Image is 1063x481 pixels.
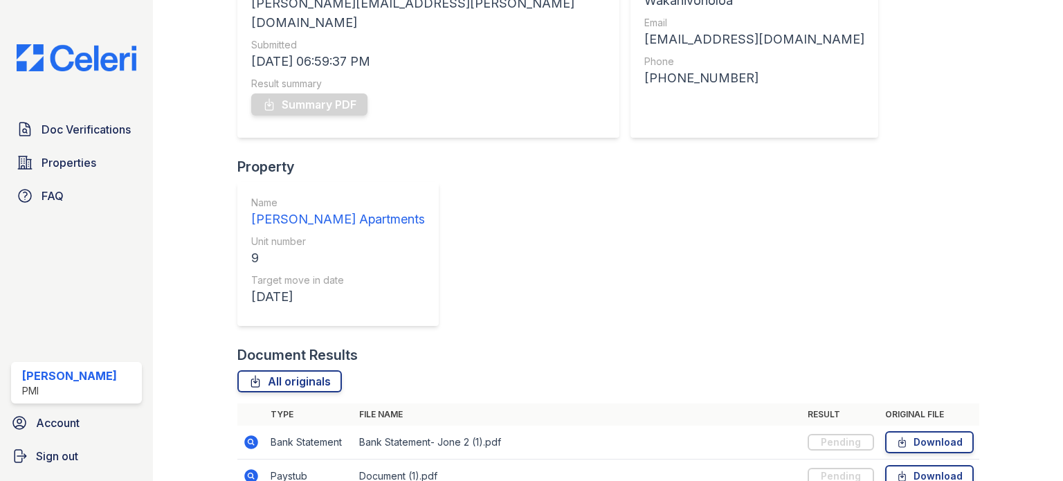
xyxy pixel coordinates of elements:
div: [PERSON_NAME] [22,367,117,384]
div: Phone [644,55,864,69]
div: 9 [251,248,425,268]
th: Original file [880,403,979,426]
th: Result [802,403,880,426]
th: File name [354,403,802,426]
a: Doc Verifications [11,116,142,143]
div: [DATE] [251,287,425,307]
div: Pending [808,434,874,451]
div: [PHONE_NUMBER] [644,69,864,88]
div: Target move in date [251,273,425,287]
a: Download [885,431,974,453]
div: Unit number [251,235,425,248]
a: Properties [11,149,142,176]
div: PMI [22,384,117,398]
a: FAQ [11,182,142,210]
div: Name [251,196,425,210]
a: Account [6,409,147,437]
span: Properties [42,154,96,171]
span: Doc Verifications [42,121,131,138]
td: Bank Statement- Jone 2 (1).pdf [354,426,802,460]
div: Property [237,157,450,176]
div: Document Results [237,345,358,365]
th: Type [265,403,354,426]
div: Email [644,16,864,30]
a: Sign out [6,442,147,470]
div: Submitted [251,38,606,52]
span: Account [36,415,80,431]
img: CE_Logo_Blue-a8612792a0a2168367f1c8372b55b34899dd931a85d93a1a3d3e32e68fde9ad4.png [6,44,147,71]
div: [EMAIL_ADDRESS][DOMAIN_NAME] [644,30,864,49]
span: Sign out [36,448,78,464]
td: Bank Statement [265,426,354,460]
div: [DATE] 06:59:37 PM [251,52,606,71]
a: Name [PERSON_NAME] Apartments [251,196,425,229]
div: Result summary [251,77,606,91]
span: FAQ [42,188,64,204]
a: All originals [237,370,342,392]
div: [PERSON_NAME] Apartments [251,210,425,229]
